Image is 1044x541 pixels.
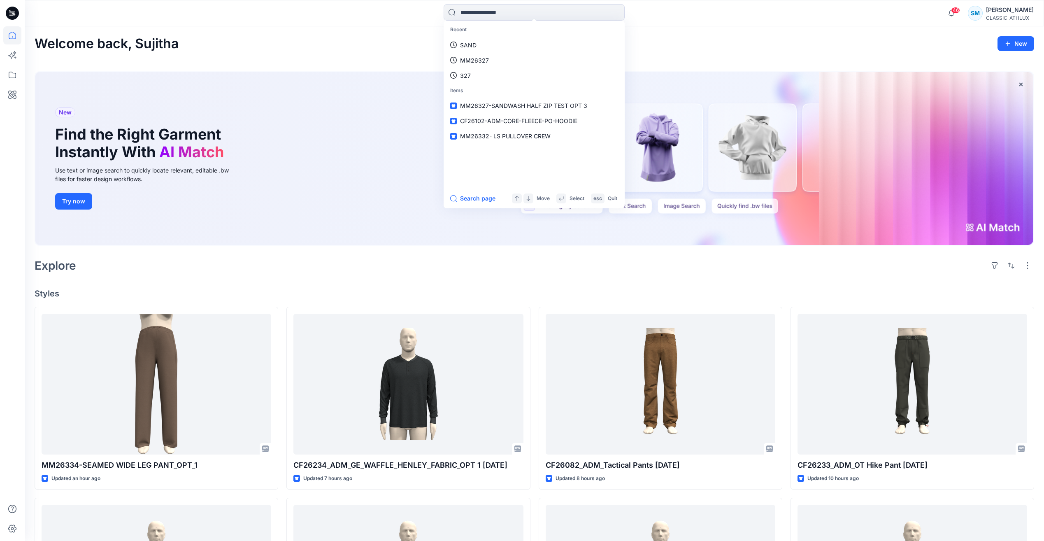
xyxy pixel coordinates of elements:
[445,98,623,113] a: MM26327-SANDWASH HALF ZIP TEST OPT 3
[593,194,602,203] p: esc
[35,259,76,272] h2: Explore
[546,314,775,454] a: CF26082_ADM_Tactical Pants 10OCT25
[293,459,523,471] p: CF26234_ADM_GE_WAFFLE_HENLEY_FABRIC_OPT 1 [DATE]
[460,41,477,49] p: SAND
[35,289,1034,298] h4: Styles
[798,459,1027,471] p: CF26233_ADM_OT Hike Pant [DATE]
[986,15,1034,21] div: CLASSIC_ATHLUX
[608,194,617,203] p: Quit
[537,194,550,203] p: Move
[460,56,489,65] p: MM26327
[460,71,471,80] p: 327
[445,53,623,68] a: MM26327
[968,6,983,21] div: SM
[445,68,623,83] a: 327
[303,474,352,483] p: Updated 7 hours ago
[460,133,551,140] span: MM26332- LS PULLOVER CREW
[450,194,495,203] button: Search page
[546,459,775,471] p: CF26082_ADM_Tactical Pants [DATE]
[55,193,92,210] button: Try now
[986,5,1034,15] div: [PERSON_NAME]
[42,459,271,471] p: MM26334-SEAMED WIDE LEG PANT_OPT_1
[798,314,1027,454] a: CF26233_ADM_OT Hike Pant 10OCT25
[445,22,623,37] p: Recent
[951,7,960,14] span: 46
[51,474,100,483] p: Updated an hour ago
[445,113,623,128] a: CF26102-ADM-CORE-FLEECE-PO-HOODIE
[445,37,623,53] a: SAND
[55,126,228,161] h1: Find the Right Garment Instantly With
[997,36,1034,51] button: New
[556,474,605,483] p: Updated 8 hours ago
[445,83,623,98] p: Items
[35,36,179,51] h2: Welcome back, Sujitha
[293,314,523,454] a: CF26234_ADM_GE_WAFFLE_HENLEY_FABRIC_OPT 1 10OCT25
[55,166,240,183] div: Use text or image search to quickly locate relevant, editable .bw files for faster design workflows.
[460,102,587,109] span: MM26327-SANDWASH HALF ZIP TEST OPT 3
[42,314,271,454] a: MM26334-SEAMED WIDE LEG PANT_OPT_1
[807,474,859,483] p: Updated 10 hours ago
[59,107,72,117] span: New
[570,194,584,203] p: Select
[460,117,577,124] span: CF26102-ADM-CORE-FLEECE-PO-HOODIE
[445,128,623,144] a: MM26332- LS PULLOVER CREW
[159,143,224,161] span: AI Match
